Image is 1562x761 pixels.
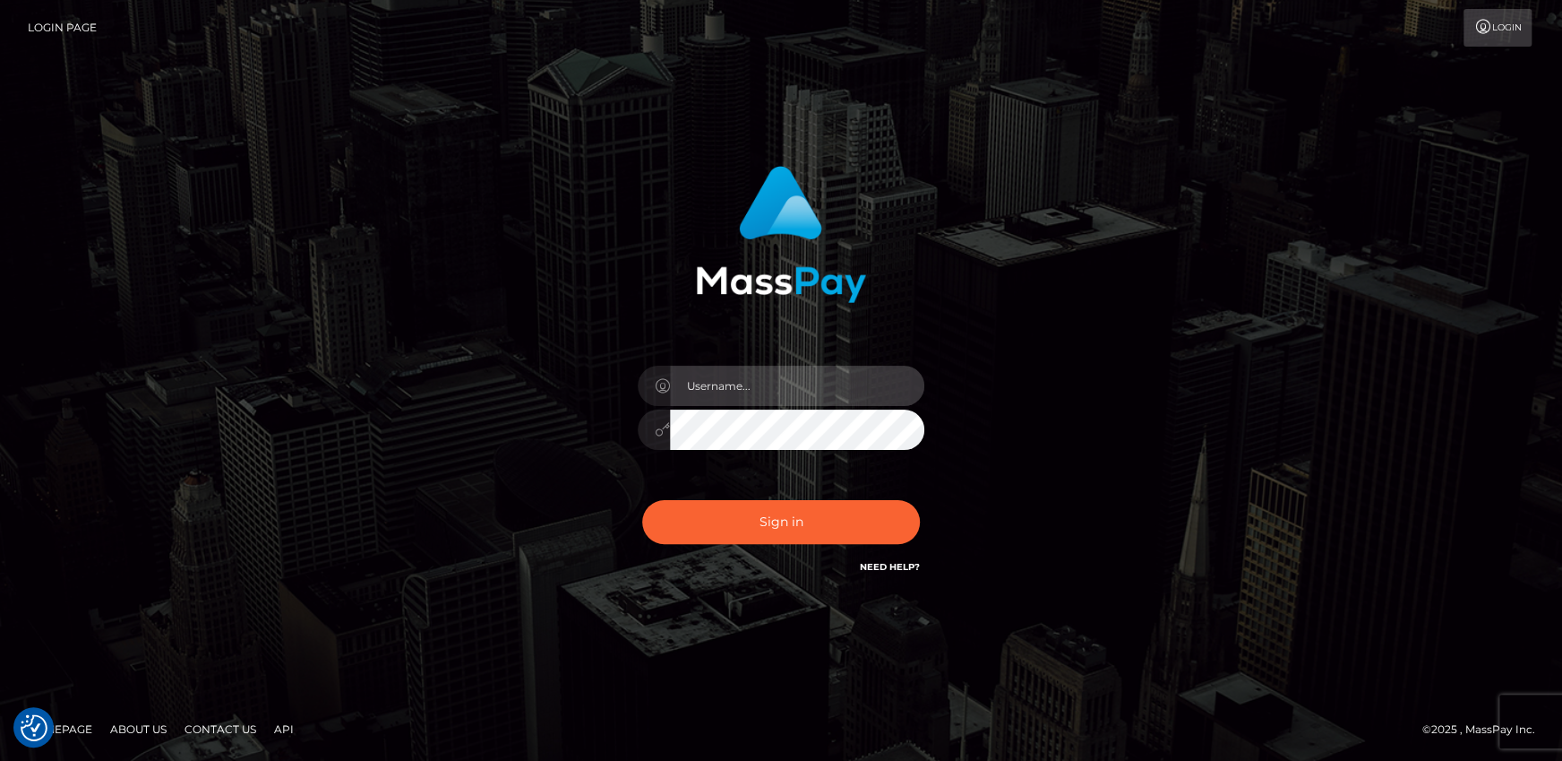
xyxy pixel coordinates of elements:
a: Homepage [20,715,99,743]
input: Username... [670,366,924,406]
a: Contact Us [177,715,263,743]
a: Login Page [28,9,97,47]
button: Consent Preferences [21,714,47,741]
button: Sign in [642,500,920,544]
div: © 2025 , MassPay Inc. [1422,720,1549,739]
a: API [267,715,301,743]
img: Revisit consent button [21,714,47,741]
a: Login [1463,9,1532,47]
a: Need Help? [860,561,920,573]
a: About Us [103,715,174,743]
img: MassPay Login [696,166,866,303]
